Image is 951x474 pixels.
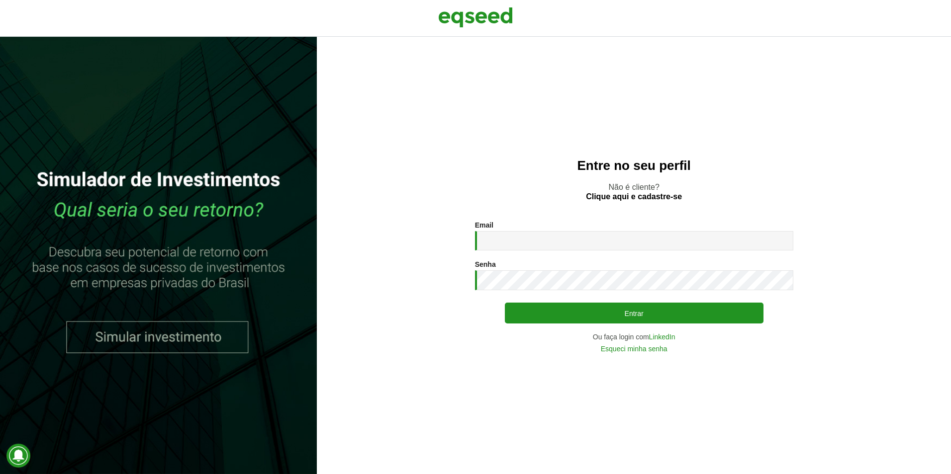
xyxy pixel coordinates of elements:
[586,193,682,201] a: Clique aqui e cadastre-se
[475,222,493,229] label: Email
[475,261,496,268] label: Senha
[337,158,931,173] h2: Entre no seu perfil
[475,333,793,340] div: Ou faça login com
[601,345,667,352] a: Esqueci minha senha
[337,182,931,201] p: Não é cliente?
[505,303,763,323] button: Entrar
[438,5,513,30] img: EqSeed Logo
[649,333,675,340] a: LinkedIn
